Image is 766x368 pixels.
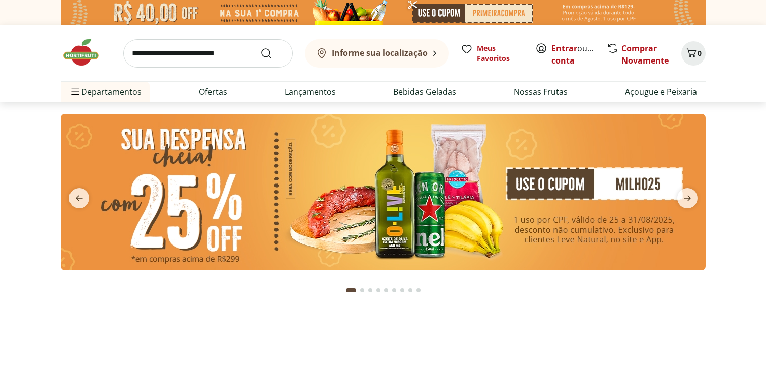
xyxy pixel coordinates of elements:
button: Submit Search [260,47,285,59]
a: Entrar [551,43,577,54]
a: Criar conta [551,43,607,66]
b: Informe sua localização [332,47,428,58]
img: cupom [61,114,706,270]
input: search [123,39,293,68]
button: Carrinho [681,41,706,66]
span: Meus Favoritos [477,43,523,64]
button: previous [61,188,97,208]
button: Current page from fs-carousel [344,278,358,302]
button: Go to page 8 from fs-carousel [406,278,414,302]
a: Açougue e Peixaria [625,86,697,98]
a: Meus Favoritos [461,43,523,64]
button: Go to page 7 from fs-carousel [398,278,406,302]
img: Hortifruti [61,37,111,68]
button: Go to page 4 from fs-carousel [374,278,382,302]
span: 0 [698,48,702,58]
a: Comprar Novamente [621,43,669,66]
button: Go to page 5 from fs-carousel [382,278,390,302]
button: Menu [69,80,81,104]
a: Bebidas Geladas [393,86,456,98]
button: Go to page 6 from fs-carousel [390,278,398,302]
a: Nossas Frutas [514,86,568,98]
span: ou [551,42,596,67]
button: Go to page 3 from fs-carousel [366,278,374,302]
button: next [669,188,706,208]
button: Informe sua localização [305,39,449,68]
a: Lançamentos [285,86,336,98]
button: Go to page 9 from fs-carousel [414,278,423,302]
span: Departamentos [69,80,142,104]
button: Go to page 2 from fs-carousel [358,278,366,302]
a: Ofertas [199,86,227,98]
